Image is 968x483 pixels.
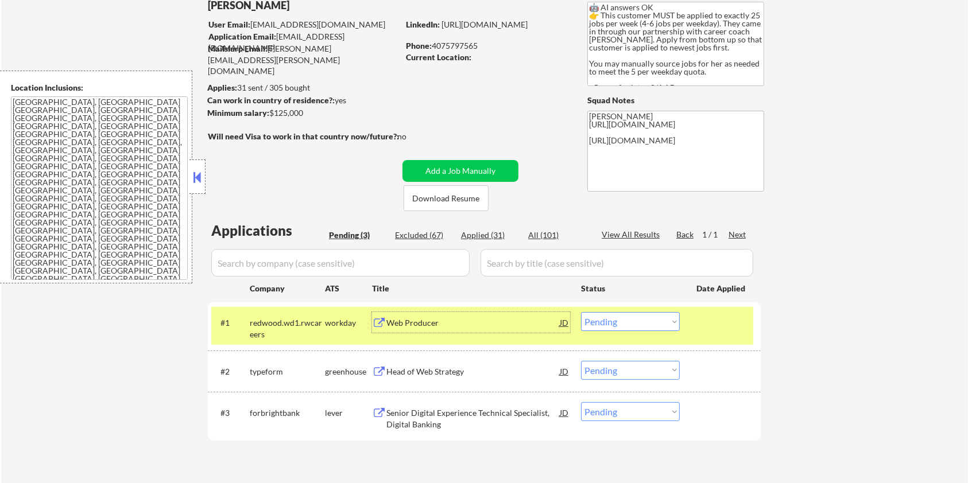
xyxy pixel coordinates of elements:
[702,229,729,240] div: 1 / 1
[208,31,398,53] div: [EMAIL_ADDRESS][DOMAIN_NAME]
[207,108,269,118] strong: Minimum salary:
[372,283,570,294] div: Title
[559,361,570,381] div: JD
[220,366,241,377] div: #2
[208,32,276,41] strong: Application Email:
[406,41,432,50] strong: Phone:
[211,249,470,276] input: Search by company (case sensitive)
[406,20,440,29] strong: LinkedIn:
[208,131,399,141] strong: Will need Visa to work in that country now/future?:
[461,229,518,241] div: Applied (31)
[602,229,663,240] div: View All Results
[406,52,471,62] strong: Current Location:
[528,229,586,241] div: All (101)
[676,229,695,240] div: Back
[207,95,335,105] strong: Can work in country of residence?:
[207,95,395,106] div: yes
[386,317,560,329] div: Web Producer
[250,283,325,294] div: Company
[208,20,250,29] strong: User Email:
[250,407,325,419] div: forbrightbank
[207,82,398,94] div: 31 sent / 305 bought
[325,407,372,419] div: lever
[11,82,188,94] div: Location Inclusions:
[207,83,237,92] strong: Applies:
[559,402,570,423] div: JD
[325,283,372,294] div: ATS
[250,366,325,377] div: typeform
[220,407,241,419] div: #3
[325,366,372,377] div: greenhouse
[481,249,753,276] input: Search by title (case sensitive)
[587,95,764,106] div: Squad Notes
[325,317,372,329] div: workday
[208,44,268,53] strong: Mailslurp Email:
[696,283,747,294] div: Date Applied
[329,229,386,241] div: Pending (3)
[406,40,568,52] div: 4075797565
[729,229,747,240] div: Next
[402,160,518,182] button: Add a Job Manually
[386,366,560,377] div: Head of Web Strategy
[581,278,680,298] div: Status
[386,407,560,430] div: Senior Digital Experience Technical Specialist, Digital Banking
[395,229,452,241] div: Excluded (67)
[404,185,489,211] button: Download Resume
[207,107,398,119] div: $125,000
[250,317,325,340] div: redwood.wd1.rwcareers
[208,19,398,30] div: [EMAIL_ADDRESS][DOMAIN_NAME]
[211,224,325,237] div: Applications
[220,317,241,329] div: #1
[397,131,430,142] div: no
[208,43,398,77] div: [PERSON_NAME][EMAIL_ADDRESS][PERSON_NAME][DOMAIN_NAME]
[559,312,570,333] div: JD
[442,20,528,29] a: [URL][DOMAIN_NAME]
